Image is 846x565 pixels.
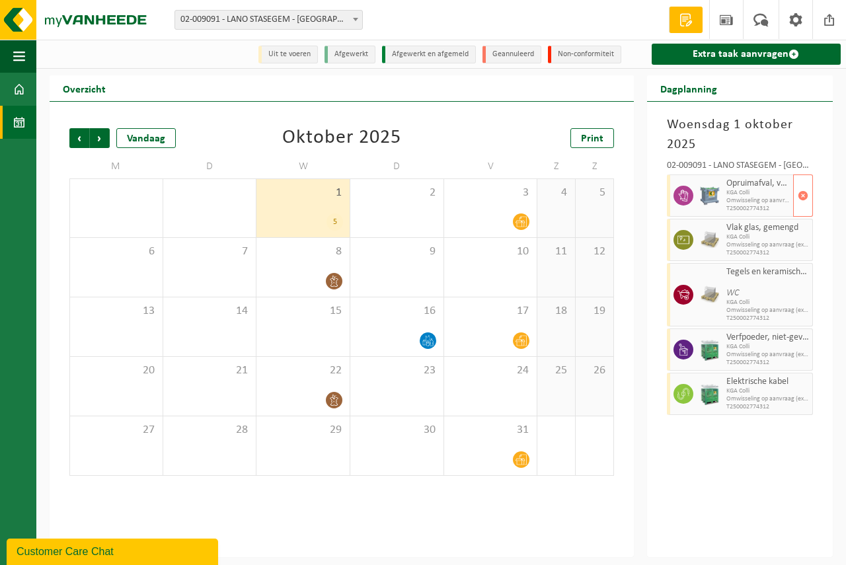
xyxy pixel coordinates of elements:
[282,128,401,148] div: Oktober 2025
[263,363,343,378] span: 22
[77,304,156,319] span: 13
[357,363,437,378] span: 23
[726,307,809,315] span: Omwisseling op aanvraag (excl. voorrijkost)
[726,223,809,233] span: Vlak glas, gemengd
[258,46,318,63] li: Uit te voeren
[726,197,790,205] span: Omwisseling op aanvraag (excl. voorrijkost)
[327,213,343,231] div: 5
[726,249,809,257] span: T250002774312
[7,536,221,565] iframe: chat widget
[77,363,156,378] span: 20
[451,186,531,200] span: 3
[357,245,437,259] span: 9
[174,10,363,30] span: 02-009091 - LANO STASEGEM - HARELBEKE
[726,377,809,387] span: Elektrische kabel
[175,11,362,29] span: 02-009091 - LANO STASEGEM - HARELBEKE
[576,155,614,178] td: Z
[444,155,538,178] td: V
[726,315,809,322] span: T250002774312
[700,186,720,206] img: PB-AP-0800-MET-02-01
[544,363,568,378] span: 25
[570,128,614,148] a: Print
[451,304,531,319] span: 17
[77,245,156,259] span: 6
[700,230,720,250] img: LP-PA-00000-WDN-11
[263,245,343,259] span: 8
[582,363,607,378] span: 26
[544,304,568,319] span: 18
[116,128,176,148] div: Vandaag
[726,288,739,298] i: WC
[726,395,809,403] span: Omwisseling op aanvraag (excl. voorrijkost)
[726,387,809,395] span: KGA Colli
[726,178,790,189] span: Opruimafval, verontreinigd met olie
[357,423,437,437] span: 30
[647,75,730,101] h2: Dagplanning
[537,155,576,178] td: Z
[667,161,813,174] div: 02-009091 - LANO STASEGEM - [GEOGRAPHIC_DATA]
[726,403,809,411] span: T250002774312
[581,133,603,144] span: Print
[77,423,156,437] span: 27
[263,186,343,200] span: 1
[451,245,531,259] span: 10
[482,46,541,63] li: Geannuleerd
[726,343,809,351] span: KGA Colli
[69,155,163,178] td: M
[69,128,89,148] span: Vorige
[652,44,841,65] a: Extra taak aanvragen
[256,155,350,178] td: W
[382,46,476,63] li: Afgewerkt en afgemeld
[350,155,444,178] td: D
[582,304,607,319] span: 19
[700,339,720,361] img: PB-HB-1400-HPE-GN-11
[451,363,531,378] span: 24
[544,186,568,200] span: 4
[263,423,343,437] span: 29
[726,359,809,367] span: T250002774312
[50,75,119,101] h2: Overzicht
[170,304,250,319] span: 14
[726,241,809,249] span: Omwisseling op aanvraag (excl. voorrijkost)
[726,332,809,343] span: Verfpoeder, niet-gevaarlijk
[667,115,813,155] h3: Woensdag 1 oktober 2025
[170,245,250,259] span: 7
[582,245,607,259] span: 12
[582,186,607,200] span: 5
[700,285,720,305] img: LP-PA-00000-WDN-11
[170,363,250,378] span: 21
[726,189,790,197] span: KGA Colli
[451,423,531,437] span: 31
[726,351,809,359] span: Omwisseling op aanvraag (excl. voorrijkost)
[544,245,568,259] span: 11
[90,128,110,148] span: Volgende
[548,46,621,63] li: Non-conformiteit
[357,186,437,200] span: 2
[726,267,809,278] span: Tegels en keramische producten
[700,383,720,405] img: PB-HB-1400-HPE-GN-11
[726,233,809,241] span: KGA Colli
[170,423,250,437] span: 28
[726,299,809,307] span: KGA Colli
[357,304,437,319] span: 16
[163,155,257,178] td: D
[263,304,343,319] span: 15
[325,46,375,63] li: Afgewerkt
[726,205,790,213] span: T250002774312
